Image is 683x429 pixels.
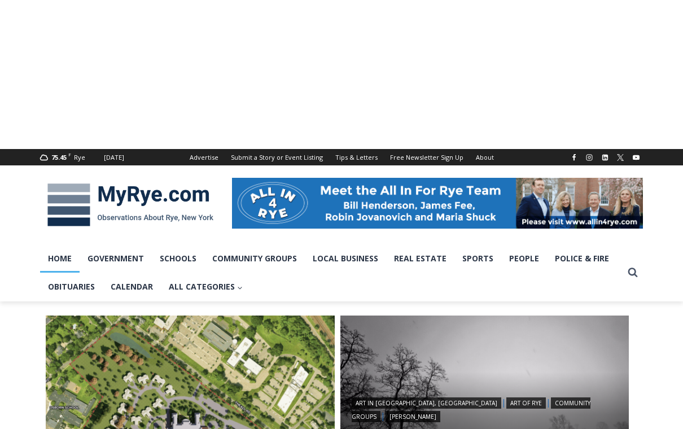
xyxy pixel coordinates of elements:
[169,281,243,293] span: All Categories
[204,244,305,273] a: Community Groups
[386,244,454,273] a: Real Estate
[104,152,124,163] div: [DATE]
[629,151,643,164] a: YouTube
[352,395,618,422] div: | | |
[547,244,617,273] a: Police & Fire
[68,151,71,157] span: F
[40,273,103,301] a: Obituaries
[40,244,623,301] nav: Primary Navigation
[352,397,501,409] a: Art in [GEOGRAPHIC_DATA], [GEOGRAPHIC_DATA]
[152,244,204,273] a: Schools
[386,411,440,422] a: [PERSON_NAME]
[352,397,590,422] a: Community Groups
[583,151,596,164] a: Instagram
[232,178,643,229] img: All in for Rye
[40,244,80,273] a: Home
[305,244,386,273] a: Local Business
[598,151,612,164] a: Linkedin
[80,244,152,273] a: Government
[161,273,251,301] a: All Categories
[329,149,384,165] a: Tips & Letters
[470,149,500,165] a: About
[225,149,329,165] a: Submit a Story or Event Listing
[183,149,225,165] a: Advertise
[614,151,627,164] a: X
[501,244,547,273] a: People
[74,152,85,163] div: Rye
[567,151,581,164] a: Facebook
[103,273,161,301] a: Calendar
[183,149,500,165] nav: Secondary Navigation
[384,149,470,165] a: Free Newsletter Sign Up
[454,244,501,273] a: Sports
[506,397,546,409] a: Art of Rye
[623,262,643,283] button: View Search Form
[51,153,67,161] span: 75.45
[40,176,221,234] img: MyRye.com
